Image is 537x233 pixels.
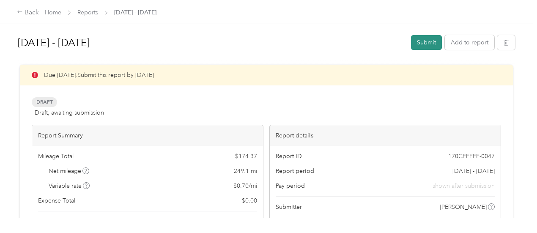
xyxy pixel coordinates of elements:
a: Home [45,9,61,16]
span: Mileage Total [38,152,74,161]
span: Variable rate [49,181,90,190]
div: Report details [270,125,501,146]
span: Report period [276,167,314,175]
iframe: Everlance-gr Chat Button Frame [490,186,537,233]
span: $ 0.00 [242,196,257,205]
span: $ 174.37 [235,152,257,161]
span: $ 174.37 [233,217,257,228]
span: [PERSON_NAME] [440,203,487,211]
span: Report ID [276,152,302,161]
h1: Aug 16 - 31, 2025 [18,33,405,53]
a: Reports [77,9,98,16]
div: Back [17,8,39,18]
span: Report total [38,218,72,227]
div: Report Summary [32,125,263,146]
span: Draft [32,97,57,107]
span: 170CEFEFF-0047 [448,152,495,161]
span: Draft, awaiting submission [35,108,104,117]
span: Submitted on [276,217,312,226]
button: Submit [411,35,442,50]
button: Add to report [445,35,494,50]
span: Pay period [276,181,305,190]
span: [DATE] - [DATE] [452,167,495,175]
span: $ 0.70 / mi [233,181,257,190]
span: shown after submission [433,181,495,190]
span: [DATE] - [DATE] [114,8,156,17]
div: Due [DATE]. Submit this report by [DATE] [20,65,513,85]
span: 249.1 mi [234,167,257,175]
span: Submitter [276,203,302,211]
span: Net mileage [49,167,90,175]
span: Expense Total [38,196,75,205]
